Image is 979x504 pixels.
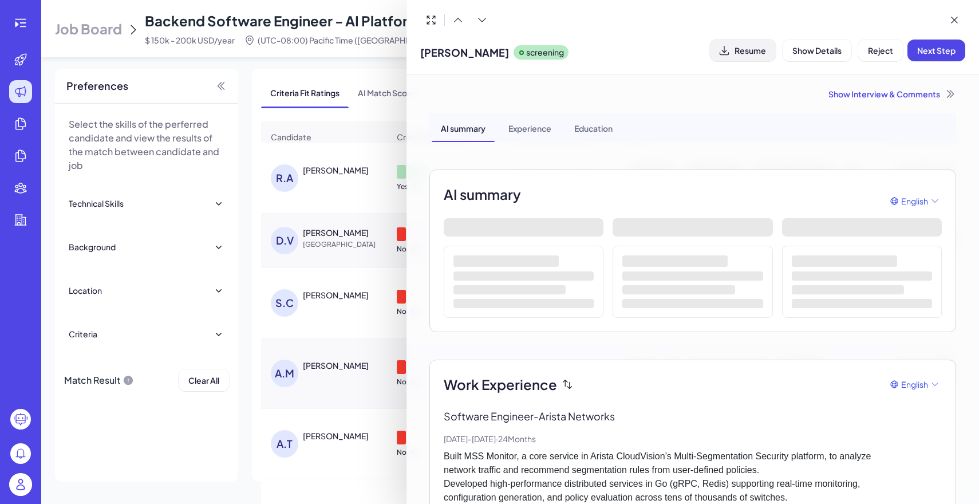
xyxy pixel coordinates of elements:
span: Show Details [792,45,842,56]
button: Next Step [907,40,965,61]
button: Reject [858,40,903,61]
button: Resume [710,40,776,61]
span: English [901,195,928,207]
p: screening [526,46,564,58]
span: [PERSON_NAME] [420,45,509,60]
span: Reject [868,45,893,56]
p: Software Engineer - Arista Networks [444,408,942,424]
div: AI summary [432,113,495,142]
button: Show Details [783,40,851,61]
span: Resume [735,45,766,56]
div: Education [565,113,622,142]
h2: AI summary [444,184,521,204]
p: [DATE] - [DATE] · 24 Months [444,433,942,445]
span: Work Experience [444,374,557,395]
div: Show Interview & Comments [429,88,956,100]
div: Experience [499,113,560,142]
span: Next Step [917,45,956,56]
span: English [901,379,928,391]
